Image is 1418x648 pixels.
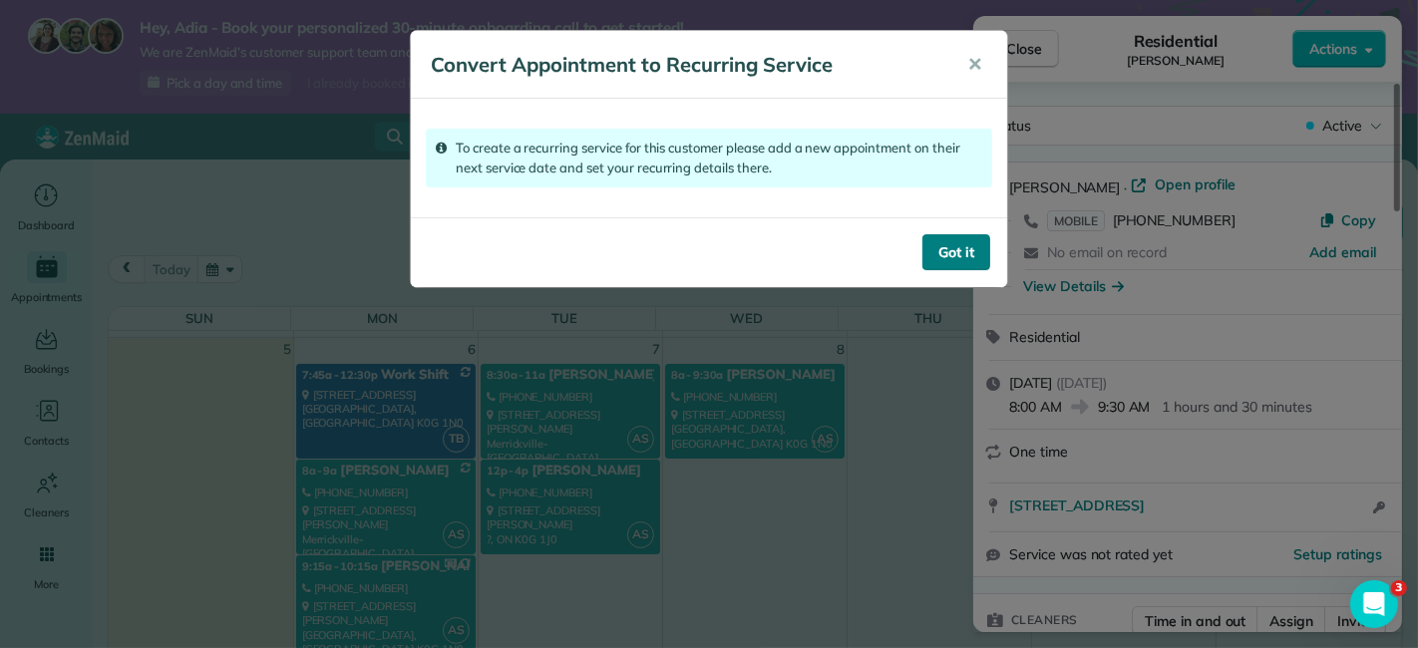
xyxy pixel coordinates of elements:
h5: Convert Appointment to Recurring Service [431,51,939,79]
span: 3 [1391,580,1407,596]
span: ✕ [967,53,982,76]
iframe: Intercom live chat [1350,580,1398,628]
div: To create a recurring service for this customer please add a new appointment on their next servic... [426,129,992,187]
button: Got it [922,234,990,270]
